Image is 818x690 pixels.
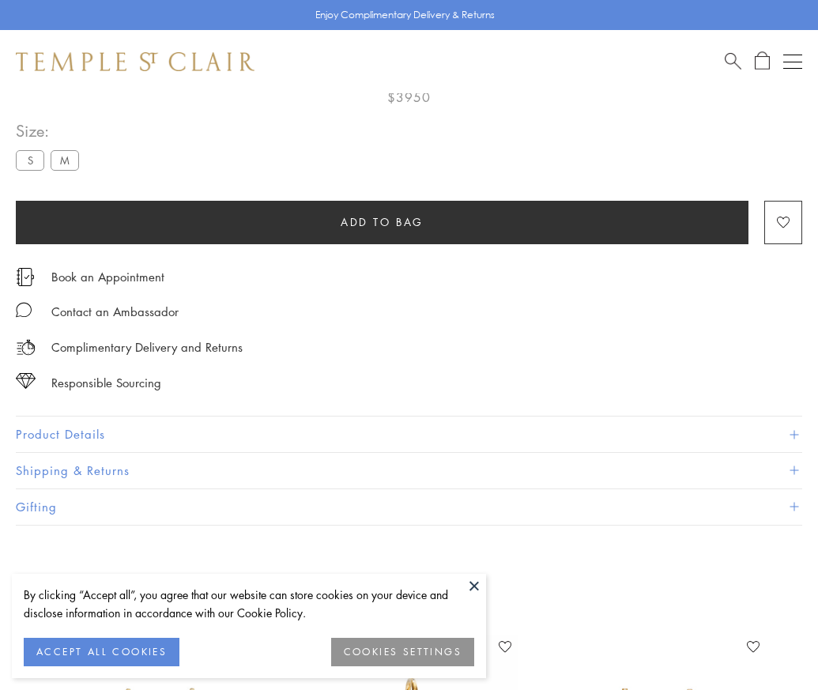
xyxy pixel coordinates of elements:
button: Add to bag [16,201,748,244]
div: Responsible Sourcing [51,373,161,393]
p: Complimentary Delivery and Returns [51,337,243,357]
button: Shipping & Returns [16,453,802,488]
button: Open navigation [783,52,802,71]
span: $3950 [387,87,431,107]
div: By clicking “Accept all”, you agree that our website can store cookies on your device and disclos... [24,586,474,622]
button: ACCEPT ALL COOKIES [24,638,179,666]
button: Gifting [16,489,802,525]
img: icon_delivery.svg [16,337,36,357]
label: M [51,150,79,170]
button: Product Details [16,417,802,452]
span: Size: [16,118,85,144]
img: icon_appointment.svg [16,268,35,286]
button: COOKIES SETTINGS [331,638,474,666]
a: Open Shopping Bag [755,51,770,71]
span: Add to bag [341,213,424,231]
label: S [16,150,44,170]
img: MessageIcon-01_2.svg [16,302,32,318]
a: Search [725,51,741,71]
p: Enjoy Complimentary Delivery & Returns [315,7,495,23]
img: icon_sourcing.svg [16,373,36,389]
a: Book an Appointment [51,268,164,285]
div: Contact an Ambassador [51,302,179,322]
img: Temple St. Clair [16,52,254,71]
